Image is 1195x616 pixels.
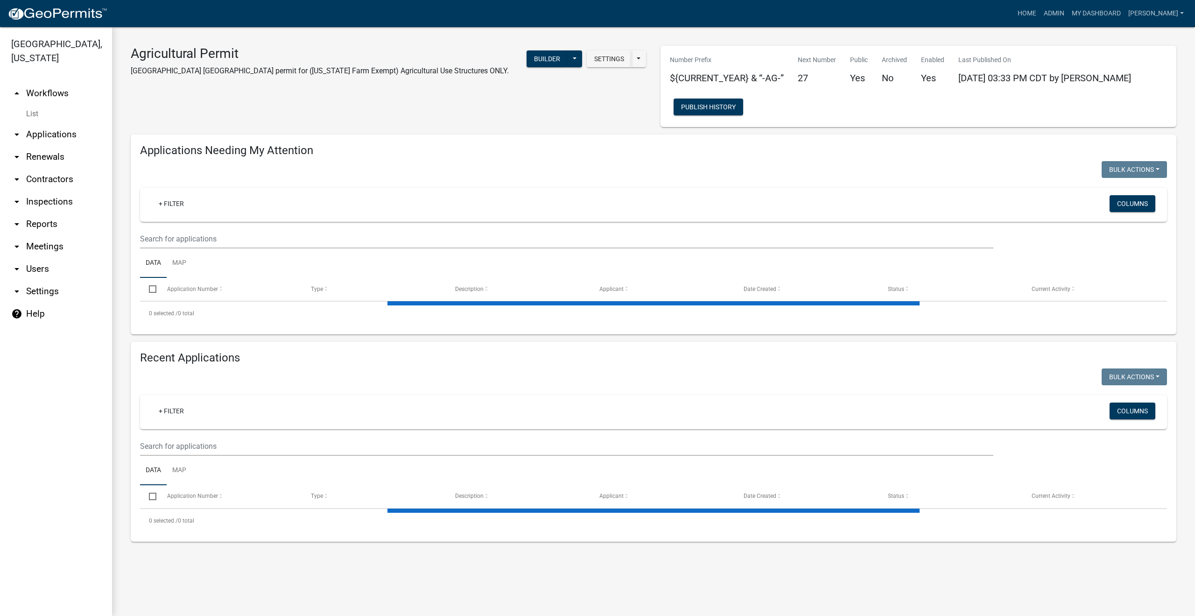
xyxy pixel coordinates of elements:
a: [PERSON_NAME] [1125,5,1188,22]
input: Search for applications [140,229,993,248]
datatable-header-cell: Type [302,485,446,508]
span: 0 selected / [149,517,178,524]
i: arrow_drop_down [11,263,22,275]
datatable-header-cell: Status [879,278,1023,300]
span: Type [311,286,323,292]
datatable-header-cell: Application Number [158,485,302,508]
p: Number Prefix [670,55,784,65]
i: arrow_drop_down [11,196,22,207]
span: Date Created [744,286,776,292]
a: My Dashboard [1068,5,1125,22]
i: arrow_drop_down [11,241,22,252]
a: Map [167,456,192,486]
h3: Agricultural Permit [131,46,509,62]
span: Application Number [167,493,218,499]
button: Publish History [674,99,743,115]
h5: Yes [921,72,944,84]
datatable-header-cell: Current Activity [1023,485,1167,508]
div: 0 total [140,302,1167,325]
datatable-header-cell: Select [140,278,158,300]
i: arrow_drop_down [11,129,22,140]
input: Search for applications [140,437,993,456]
span: Application Number [167,286,218,292]
button: Settings [587,50,632,67]
span: Current Activity [1032,286,1070,292]
span: Status [888,286,904,292]
a: Home [1014,5,1040,22]
h5: 27 [798,72,836,84]
span: Date Created [744,493,776,499]
button: Builder [527,50,568,67]
p: [GEOGRAPHIC_DATA] [GEOGRAPHIC_DATA] permit for ([US_STATE] Farm Exempt) Agricultural Use Structur... [131,65,509,77]
span: Description [455,286,484,292]
datatable-header-cell: Application Number [158,278,302,300]
p: Next Number [798,55,836,65]
datatable-header-cell: Date Created [735,485,879,508]
span: Status [888,493,904,499]
i: arrow_drop_up [11,88,22,99]
span: Description [455,493,484,499]
p: Archived [882,55,907,65]
i: arrow_drop_down [11,174,22,185]
button: Columns [1110,403,1155,419]
span: Current Activity [1032,493,1070,499]
a: Admin [1040,5,1068,22]
datatable-header-cell: Type [302,278,446,300]
datatable-header-cell: Date Created [735,278,879,300]
wm-modal-confirm: Workflow Publish History [674,104,743,112]
button: Bulk Actions [1102,368,1167,385]
h5: Yes [850,72,868,84]
i: arrow_drop_down [11,286,22,297]
datatable-header-cell: Current Activity [1023,278,1167,300]
datatable-header-cell: Description [446,485,590,508]
i: arrow_drop_down [11,151,22,163]
p: Enabled [921,55,944,65]
h4: Applications Needing My Attention [140,144,1167,157]
datatable-header-cell: Select [140,485,158,508]
a: Data [140,248,167,278]
button: Columns [1110,195,1155,212]
i: arrow_drop_down [11,219,22,230]
a: + Filter [151,403,191,419]
h5: ${CURRENT_YEAR} & “-AG-” [670,72,784,84]
datatable-header-cell: Applicant [590,485,735,508]
h4: Recent Applications [140,351,1167,365]
span: [DATE] 03:33 PM CDT by [PERSON_NAME] [958,72,1131,84]
button: Bulk Actions [1102,161,1167,178]
span: Applicant [599,286,624,292]
datatable-header-cell: Applicant [590,278,735,300]
p: Last Published On [958,55,1131,65]
h5: No [882,72,907,84]
div: 0 total [140,509,1167,532]
a: Map [167,248,192,278]
i: help [11,308,22,319]
p: Public [850,55,868,65]
datatable-header-cell: Status [879,485,1023,508]
a: Data [140,456,167,486]
span: 0 selected / [149,310,178,317]
span: Type [311,493,323,499]
datatable-header-cell: Description [446,278,590,300]
a: + Filter [151,195,191,212]
span: Applicant [599,493,624,499]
